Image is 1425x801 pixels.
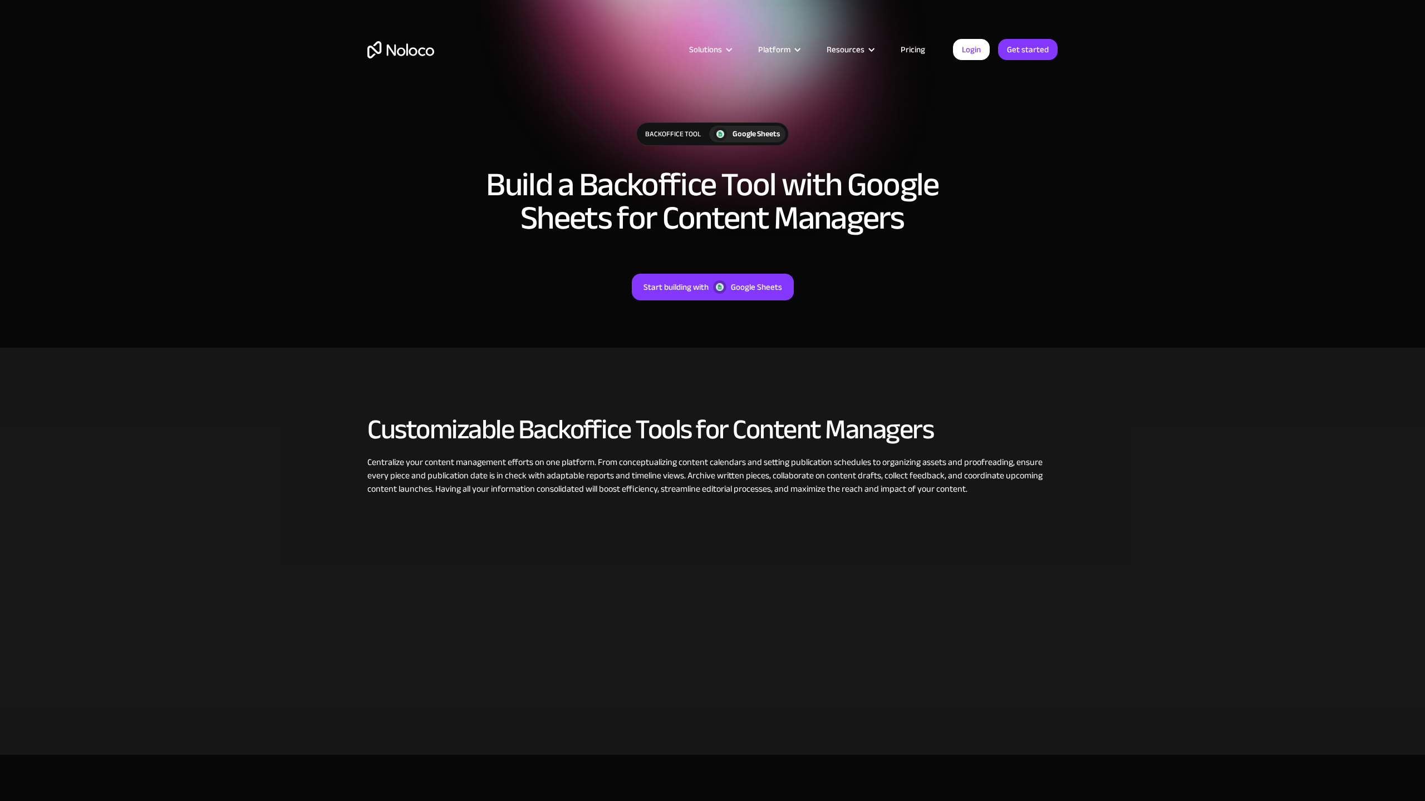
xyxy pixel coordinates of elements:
div: Start building with [643,280,709,294]
div: Platform [744,42,813,57]
div: Solutions [675,42,744,57]
div: Platform [758,42,790,57]
h1: Build a Backoffice Tool with Google Sheets for Content Managers [462,168,963,235]
div: Resources [827,42,864,57]
a: Get started [998,39,1058,60]
div: Solutions [689,42,722,57]
a: Pricing [887,42,939,57]
div: Google Sheets [731,280,782,294]
a: home [367,41,434,58]
div: Resources [813,42,887,57]
a: Start building withGoogle Sheets [632,274,794,300]
div: Backoffice Tool [637,123,709,145]
h2: Customizable Backoffice Tools for Content Managers [367,414,1058,444]
a: Login [953,39,990,60]
div: Google Sheets [733,128,780,140]
div: Centralize your content management efforts on one platform. From conceptualizing content calendar... [367,456,1058,496]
